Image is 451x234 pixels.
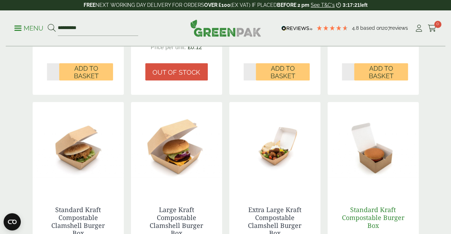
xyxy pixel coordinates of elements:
[84,2,95,8] strong: FREE
[414,25,423,32] i: My Account
[64,65,108,80] span: Add to Basket
[151,44,186,50] span: Price per unit:
[328,102,419,192] img: Standard Kraft Burger Box with Burger
[59,63,113,80] button: Add to Basket
[152,69,200,76] span: Out of stock
[352,25,360,31] span: 4.8
[131,102,222,192] img: Large Kraft Clamshell Burger Box with Burger
[229,102,320,192] img: XL Clam WC Open Ang
[390,25,408,31] span: reviews
[354,63,408,80] button: Add to Basket
[14,24,43,33] p: Menu
[281,26,313,31] img: REVIEWS.io
[204,2,230,8] strong: OVER £100
[277,2,309,8] strong: BEFORE 2 pm
[261,65,305,80] span: Add to Basket
[359,65,403,80] span: Add to Basket
[188,44,202,50] span: £0.12
[382,25,390,31] span: 207
[14,24,43,31] a: Menu
[33,102,124,192] img: Standard Kraft Clamshell Burger Box with Chicken Burger
[360,2,367,8] span: left
[311,2,335,8] a: See T&C's
[4,213,21,230] button: Open CMP widget
[434,21,441,28] span: 0
[343,2,360,8] span: 3:17:21
[428,25,437,32] i: Cart
[145,63,208,80] a: Out of stock
[360,25,382,31] span: Based on
[316,25,348,31] div: 4.79 Stars
[342,205,404,229] a: Standard Kraft Compostable Burger Box
[190,19,261,37] img: GreenPak Supplies
[428,23,437,34] a: 0
[256,63,310,80] button: Add to Basket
